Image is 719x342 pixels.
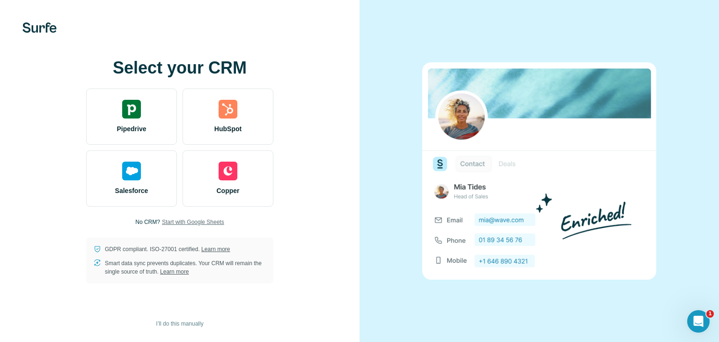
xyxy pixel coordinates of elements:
[162,218,224,226] button: Start with Google Sheets
[86,59,273,77] h1: Select your CRM
[105,245,230,253] p: GDPR compliant. ISO-27001 certified.
[115,186,148,195] span: Salesforce
[22,22,57,33] img: Surfe's logo
[156,320,203,328] span: I’ll do this manually
[105,259,266,276] p: Smart data sync prevents duplicates. Your CRM will remain the single source of truth.
[219,100,237,119] img: hubspot's logo
[687,310,710,333] iframe: Intercom live chat
[201,246,230,253] a: Learn more
[214,124,242,134] span: HubSpot
[219,162,237,180] img: copper's logo
[422,62,656,279] img: none image
[122,100,141,119] img: pipedrive's logo
[117,124,146,134] span: Pipedrive
[122,162,141,180] img: salesforce's logo
[160,268,189,275] a: Learn more
[217,186,240,195] span: Copper
[149,317,210,331] button: I’ll do this manually
[135,218,160,226] p: No CRM?
[706,310,714,318] span: 1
